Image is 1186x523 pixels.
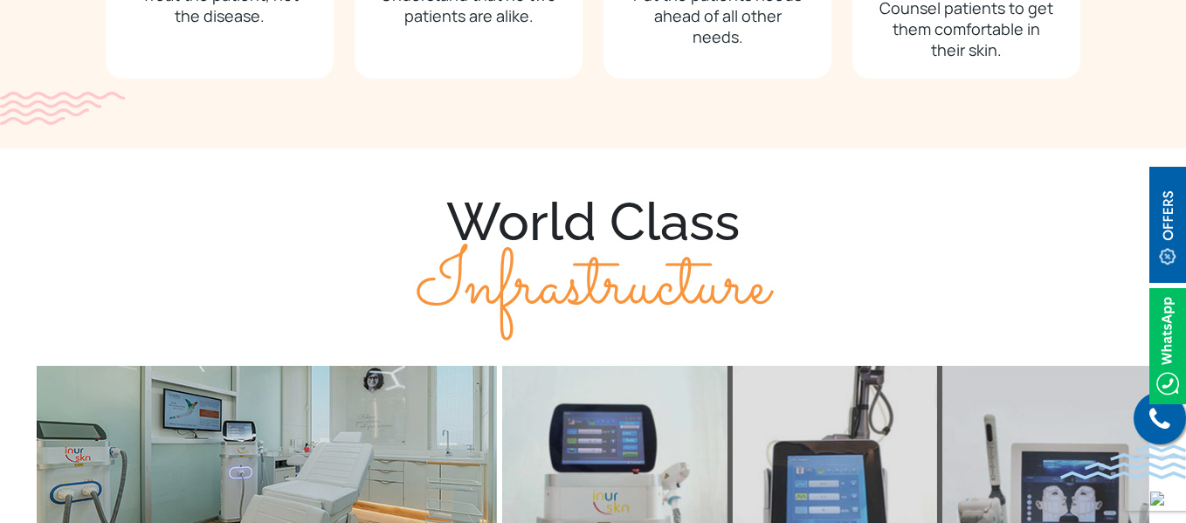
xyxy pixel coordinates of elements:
img: offerBt [1149,167,1186,283]
img: bluewave [1060,444,1186,479]
span: Infrastructure [417,230,769,345]
div: World Class [34,190,1152,319]
a: Whatsappicon [1149,334,1186,354]
img: up-blue-arrow.svg [1150,492,1164,506]
img: Whatsappicon [1149,288,1186,404]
